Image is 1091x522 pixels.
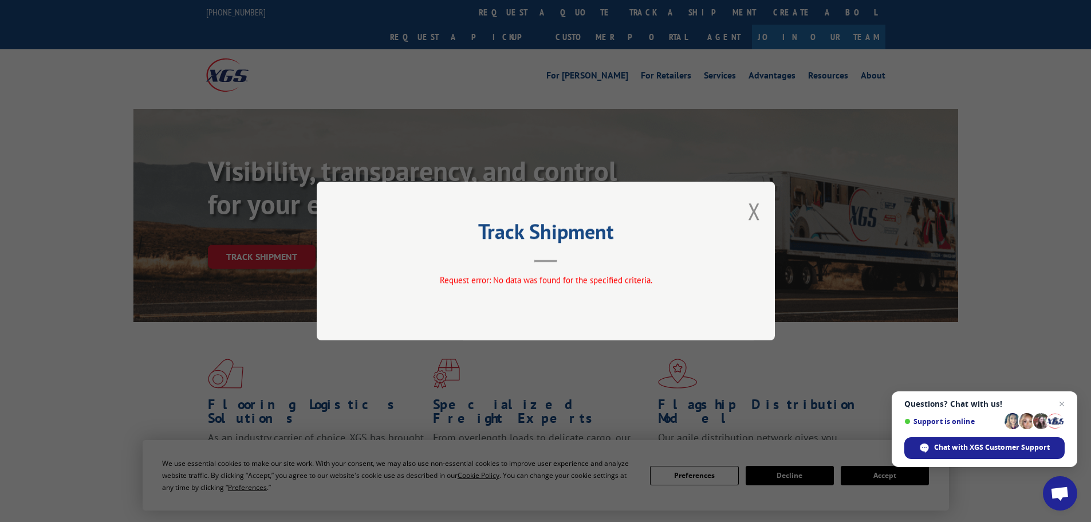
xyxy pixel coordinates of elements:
h2: Track Shipment [374,223,718,245]
span: Chat with XGS Customer Support [934,442,1050,453]
button: Close modal [748,196,761,226]
span: Support is online [904,417,1001,426]
span: Request error: No data was found for the specified criteria. [439,274,652,285]
div: Chat with XGS Customer Support [904,437,1065,459]
span: Close chat [1055,397,1069,411]
div: Open chat [1043,476,1077,511]
span: Questions? Chat with us! [904,399,1065,409]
